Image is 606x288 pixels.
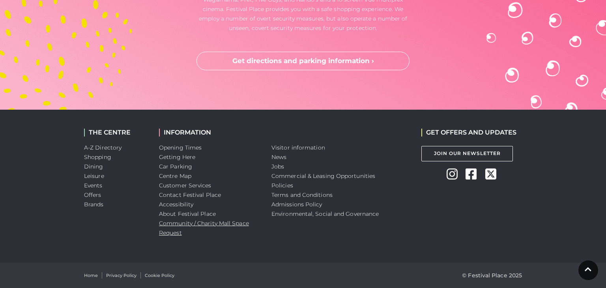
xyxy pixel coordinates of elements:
h2: THE CENTRE [84,129,147,136]
a: Accessibility [159,201,193,208]
a: Offers [84,191,101,198]
a: Centre Map [159,172,191,180]
a: Community / Charity Mall Space Request [159,220,249,236]
h2: INFORMATION [159,129,260,136]
a: Policies [271,182,293,189]
a: Car Parking [159,163,192,170]
a: Home [84,272,98,279]
p: © Festival Place 2025 [462,271,522,280]
a: Terms and Conditions [271,191,333,198]
a: Opening Times [159,144,202,151]
a: Getting Here [159,153,195,161]
a: Visitor information [271,144,325,151]
a: Environmental, Social and Governance [271,210,379,217]
a: Events [84,182,103,189]
a: A-Z Directory [84,144,122,151]
a: Customer Services [159,182,211,189]
a: Admissions Policy [271,201,322,208]
a: News [271,153,286,161]
a: Get directions and parking information › [196,52,410,71]
a: Shopping [84,153,111,161]
a: Leisure [84,172,104,180]
a: Privacy Policy [106,272,137,279]
a: Brands [84,201,104,208]
a: Cookie Policy [145,272,174,279]
a: Dining [84,163,103,170]
h2: GET OFFERS AND UPDATES [421,129,516,136]
a: About Festival Place [159,210,216,217]
a: Jobs [271,163,284,170]
a: Contact Festival Place [159,191,221,198]
a: Join Our Newsletter [421,146,513,161]
a: Commercial & Leasing Opportunities [271,172,375,180]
